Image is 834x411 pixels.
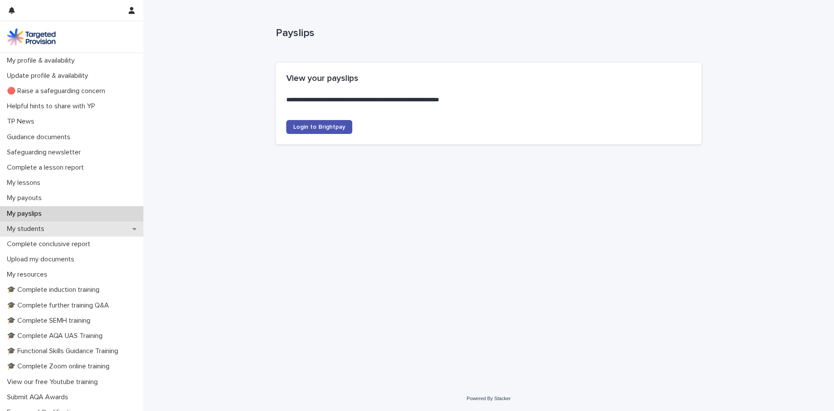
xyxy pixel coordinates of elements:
[3,317,97,325] p: 🎓 Complete SEMH training
[3,225,51,233] p: My students
[7,28,56,46] img: M5nRWzHhSzIhMunXDL62
[3,179,47,187] p: My lessons
[3,57,82,65] p: My profile & availability
[3,117,41,126] p: TP News
[3,240,97,248] p: Complete conclusive report
[293,124,345,130] span: Login to Brightpay
[286,73,691,84] h2: View your payslips
[276,27,698,40] p: Payslips
[3,210,49,218] p: My payslips
[3,194,49,202] p: My payouts
[3,286,106,294] p: 🎓 Complete induction training
[3,164,91,172] p: Complete a lesson report
[3,362,116,371] p: 🎓 Complete Zoom online training
[3,393,75,401] p: Submit AQA Awards
[3,271,54,279] p: My resources
[3,255,81,264] p: Upload my documents
[3,332,109,340] p: 🎓 Complete AQA UAS Training
[3,378,105,386] p: View our free Youtube training
[3,102,102,110] p: Helpful hints to share with YP
[3,148,88,157] p: Safeguarding newsletter
[286,120,352,134] a: Login to Brightpay
[3,347,125,355] p: 🎓 Functional Skills Guidance Training
[467,396,510,401] a: Powered By Stacker
[3,87,112,95] p: 🔴 Raise a safeguarding concern
[3,301,116,310] p: 🎓 Complete further training Q&A
[3,133,77,141] p: Guidance documents
[3,72,95,80] p: Update profile & availability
